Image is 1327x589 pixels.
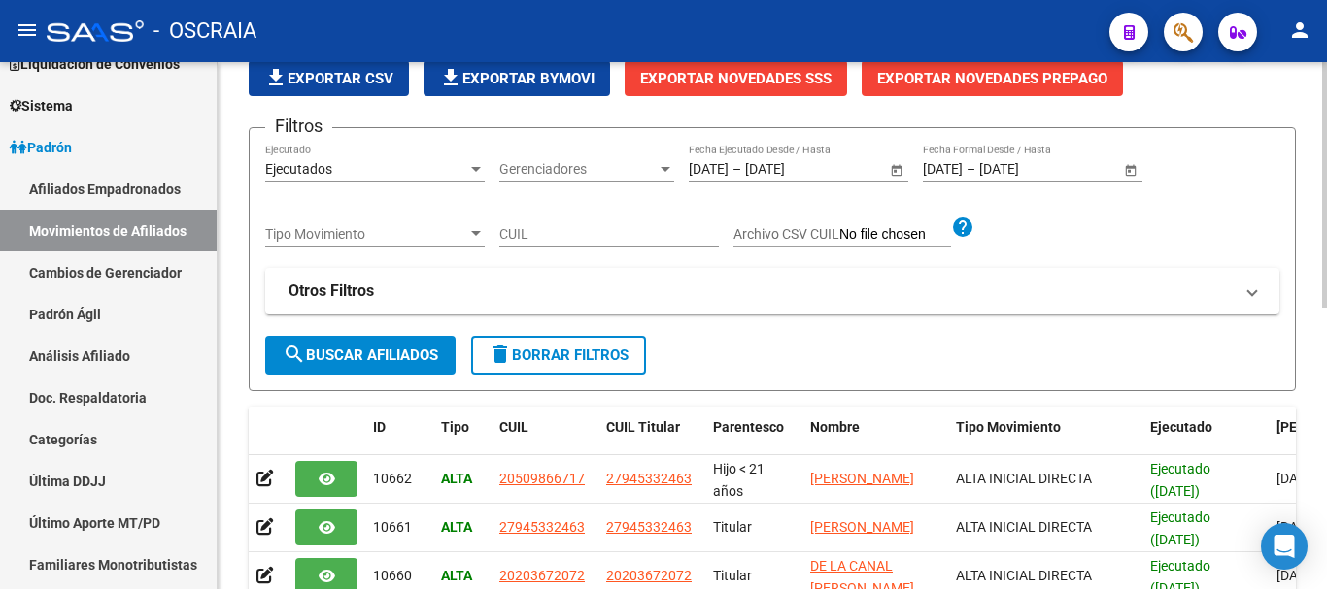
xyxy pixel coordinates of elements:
[373,568,412,583] span: 10660
[1150,461,1210,499] span: Ejecutado ([DATE])
[948,407,1142,471] datatable-header-cell: Tipo Movimiento
[606,471,692,486] span: 27945332463
[499,568,585,583] span: 20203672072
[265,226,467,243] span: Tipo Movimiento
[839,226,951,244] input: Archivo CSV CUIL
[439,70,595,87] span: Exportar Bymovi
[492,407,598,471] datatable-header-cell: CUIL
[424,60,610,96] button: Exportar Bymovi
[499,419,528,435] span: CUIL
[433,407,492,471] datatable-header-cell: Tipo
[810,519,914,535] span: [PERSON_NAME]
[810,419,860,435] span: Nombre
[10,137,72,158] span: Padrón
[923,161,963,178] input: Fecha inicio
[265,113,332,140] h3: Filtros
[439,66,462,89] mat-icon: file_download
[1261,523,1308,570] div: Open Intercom Messenger
[713,519,752,535] span: Titular
[10,53,180,75] span: Liquidación de Convenios
[967,161,975,178] span: –
[886,159,906,180] button: Open calendar
[373,419,386,435] span: ID
[1276,519,1316,535] span: [DATE]
[745,161,840,178] input: Fecha fin
[365,407,433,471] datatable-header-cell: ID
[153,10,256,52] span: - OSCRAIA
[499,471,585,486] span: 20509866717
[441,568,472,583] strong: ALTA
[862,60,1123,96] button: Exportar Novedades Prepago
[640,70,832,87] span: Exportar Novedades SSS
[264,66,288,89] mat-icon: file_download
[951,215,974,239] mat-icon: help
[713,568,752,583] span: Titular
[713,419,784,435] span: Parentesco
[1276,471,1316,486] span: [DATE]
[283,346,438,364] span: Buscar Afiliados
[1142,407,1269,471] datatable-header-cell: Ejecutado
[598,407,705,471] datatable-header-cell: CUIL Titular
[606,419,680,435] span: CUIL Titular
[283,343,306,366] mat-icon: search
[802,407,948,471] datatable-header-cell: Nombre
[877,70,1107,87] span: Exportar Novedades Prepago
[956,471,1092,486] span: ALTA INICIAL DIRECTA
[713,461,765,499] span: Hijo < 21 años
[489,343,512,366] mat-icon: delete
[606,568,692,583] span: 20203672072
[471,336,646,375] button: Borrar Filtros
[1288,18,1311,42] mat-icon: person
[265,161,332,177] span: Ejecutados
[441,471,472,486] strong: ALTA
[489,346,629,364] span: Borrar Filtros
[265,268,1279,314] mat-expansion-panel-header: Otros Filtros
[16,18,39,42] mat-icon: menu
[956,519,1092,535] span: ALTA INICIAL DIRECTA
[733,226,839,242] span: Archivo CSV CUIL
[956,568,1092,583] span: ALTA INICIAL DIRECTA
[289,280,374,302] strong: Otros Filtros
[1120,159,1140,180] button: Open calendar
[689,161,729,178] input: Fecha inicio
[625,60,847,96] button: Exportar Novedades SSS
[732,161,741,178] span: –
[499,161,657,178] span: Gerenciadores
[441,419,469,435] span: Tipo
[979,161,1074,178] input: Fecha fin
[373,519,412,535] span: 10661
[606,519,692,535] span: 27945332463
[264,70,393,87] span: Exportar CSV
[499,519,585,535] span: 27945332463
[1150,509,1210,547] span: Ejecutado ([DATE])
[373,471,412,486] span: 10662
[705,407,802,471] datatable-header-cell: Parentesco
[265,336,456,375] button: Buscar Afiliados
[1150,419,1212,435] span: Ejecutado
[249,60,409,96] button: Exportar CSV
[1276,568,1316,583] span: [DATE]
[956,419,1061,435] span: Tipo Movimiento
[810,471,914,486] span: [PERSON_NAME]
[441,519,472,535] strong: ALTA
[10,95,73,116] span: Sistema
